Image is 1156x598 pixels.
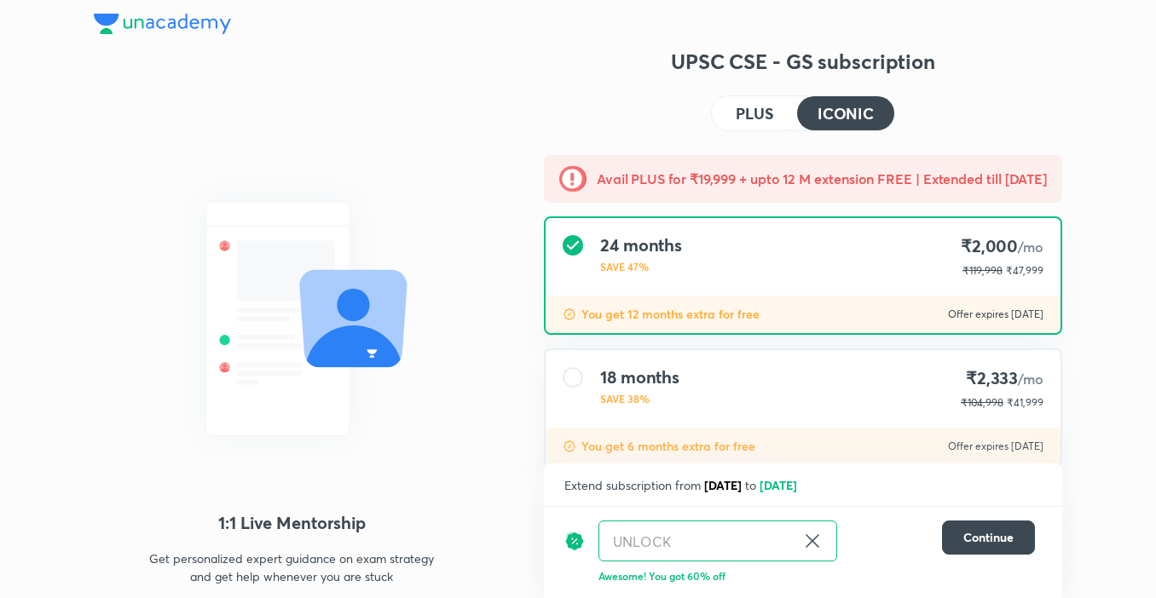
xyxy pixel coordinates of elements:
p: Get personalized expert guidance on exam strategy and get help whenever you are stuck [143,549,440,585]
h4: 1:1 Live Mentorship [94,510,489,536]
span: Extend subscription from to [564,477,801,493]
img: discount [563,308,576,321]
p: Offer expires [DATE] [948,308,1043,321]
img: Company Logo [94,14,231,34]
p: Awesome! You got 60% off [598,568,1035,584]
p: ₹104,998 [961,395,1003,411]
h4: PLUS [736,106,773,121]
span: [DATE] [760,477,797,493]
span: ₹41,999 [1007,396,1043,409]
span: [DATE] [704,477,742,493]
h3: UPSC CSE - GS subscription [544,48,1062,75]
span: ₹47,999 [1006,264,1043,277]
h4: ICONIC [818,106,874,121]
img: LMP_066b47ebaa.svg [94,170,489,467]
p: ₹119,998 [962,263,1003,279]
button: ICONIC [797,96,894,130]
h4: 24 months [600,235,682,256]
p: You get 6 months extra for free [581,438,755,455]
p: Offer expires [DATE] [948,440,1043,453]
img: discount [563,440,576,453]
h4: 18 months [600,367,679,388]
h5: Avail PLUS for ₹19,999 + upto 12 M extension FREE | Extended till [DATE] [597,169,1047,189]
span: Continue [963,529,1014,546]
h4: ₹2,000 [961,235,1043,258]
h4: ₹2,333 [961,367,1043,390]
p: SAVE 38% [600,391,679,406]
input: Have a referral code? [599,521,795,561]
p: SAVE 47% [600,259,682,274]
p: You get 12 months extra for free [581,306,760,323]
img: - [559,165,587,193]
img: discount [564,520,585,561]
span: /mo [1018,370,1043,388]
span: /mo [1018,238,1043,256]
button: Continue [942,520,1035,555]
button: PLUS [712,96,797,130]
